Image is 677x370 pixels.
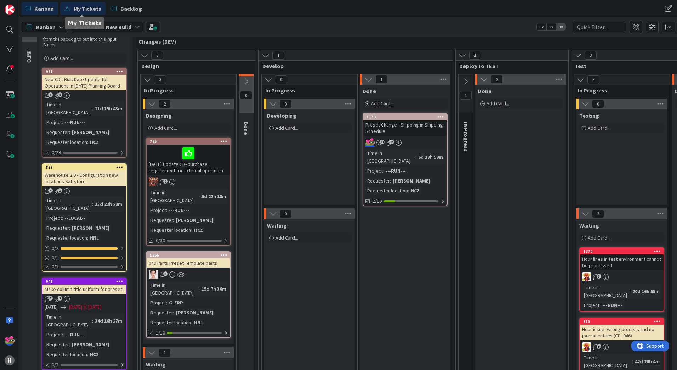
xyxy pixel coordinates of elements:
[63,118,87,126] div: ---RUN---
[280,209,292,218] span: 0
[588,235,610,241] span: Add Card...
[149,309,173,316] div: Requester
[631,287,661,295] div: 20d 16h 55m
[120,4,142,13] span: Backlog
[546,23,556,30] span: 2x
[580,248,664,254] div: 1370
[88,303,101,311] div: [DATE]
[42,253,126,262] div: 0/1
[52,263,58,270] span: 0/3
[42,75,126,90] div: New CD - Bulk Date Update for Operations in [DATE] Planning Board
[167,299,185,307] div: G-ERP
[415,153,416,161] span: :
[167,206,191,214] div: ---RUN---
[478,88,491,95] span: Done
[267,222,287,229] span: Waiting
[69,128,70,136] span: :
[42,163,127,272] a: 887Warehouse 2.0 - Configuration new locations SattstoreTime in [GEOGRAPHIC_DATA]:33d 22h 29mProj...
[199,192,200,200] span: :
[45,138,87,146] div: Requester location
[599,301,601,309] span: :
[366,114,447,119] div: 1173
[45,128,69,136] div: Requester
[390,177,391,185] span: :
[58,188,62,193] span: 2
[580,248,664,270] div: 1370Hour lines in test environment cannot be processed
[88,138,101,146] div: HCZ
[147,138,230,175] div: 785[DATE] Update CD- purchase requirement for external operation
[592,100,604,108] span: 0
[48,92,53,97] span: 1
[583,319,664,324] div: 815
[163,271,168,276] span: 3
[46,69,126,74] div: 981
[580,325,664,340] div: Hour issue- wrong process and no journal entries (CD_046)
[74,23,131,30] b: G-ERP - BFG New Build
[45,101,92,116] div: Time in [GEOGRAPHIC_DATA]
[88,234,101,242] div: HNL
[556,23,565,30] span: 3x
[147,177,230,186] div: JK
[365,177,390,185] div: Requester
[147,145,230,175] div: [DATE] Update CD- purchase requirement for external operation
[92,200,93,208] span: :
[166,206,167,214] span: :
[42,164,126,170] div: 887
[48,296,53,301] span: 2
[597,344,601,349] span: 14
[580,342,664,352] div: LC
[262,62,444,69] span: Develop
[491,75,503,84] span: 0
[52,254,58,262] span: 0 / 1
[580,318,664,325] div: 815
[582,342,591,352] img: LC
[582,272,591,281] img: LC
[63,331,87,338] div: ---RUN---
[5,5,15,15] img: Visit kanbanzone.com
[384,167,408,175] div: ---RUN---
[42,277,127,370] a: 648Make column title uniform for preset[DATE][DATE][DATE]Time in [GEOGRAPHIC_DATA]:34d 16h 27mPro...
[597,274,601,279] span: 3
[371,100,394,107] span: Add Card...
[487,100,509,107] span: Add Card...
[147,252,230,258] div: 1265
[69,303,82,311] span: [DATE]
[275,125,298,131] span: Add Card...
[409,187,421,195] div: HCZ
[579,247,664,312] a: 1370Hour lines in test environment cannot be processedLCTime in [GEOGRAPHIC_DATA]:20d 16h 55mProj...
[70,341,111,348] div: [PERSON_NAME]
[363,88,376,95] span: Done
[579,222,599,229] span: Waiting
[144,87,227,94] span: In Progress
[5,355,15,365] div: H
[108,2,146,15] a: Backlog
[265,87,348,94] span: In Progress
[365,187,408,195] div: Requester location
[146,251,231,338] a: 1265040 Parts Preset Template partsllTime in [GEOGRAPHIC_DATA]:15d 7h 36mProject:G-ERPRequester:[...
[580,254,664,270] div: Hour lines in test environment cannot be processed
[45,196,92,212] div: Time in [GEOGRAPHIC_DATA]
[58,296,62,301] span: 1
[150,253,230,258] div: 1265
[173,216,174,224] span: :
[633,358,661,365] div: 42d 20h 4m
[163,179,168,184] span: 1
[459,62,559,69] span: Deploy to TEST
[74,4,101,13] span: My Tickets
[45,351,87,358] div: Requester location
[191,226,192,234] span: :
[92,317,93,325] span: :
[42,244,126,253] div: 0/2
[45,331,62,338] div: Project
[632,358,633,365] span: :
[579,112,599,119] span: Testing
[460,91,472,100] span: 1
[141,62,247,69] span: Design
[87,351,88,358] span: :
[363,113,448,206] a: 1173Preset Change - Shipping in Shipping ScheduleJKTime in [GEOGRAPHIC_DATA]:6d 18h 58mProject:--...
[69,224,70,232] span: :
[243,122,250,135] span: Done
[192,226,205,234] div: HCZ
[147,252,230,268] div: 1265040 Parts Preset Template parts
[588,125,610,131] span: Add Card...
